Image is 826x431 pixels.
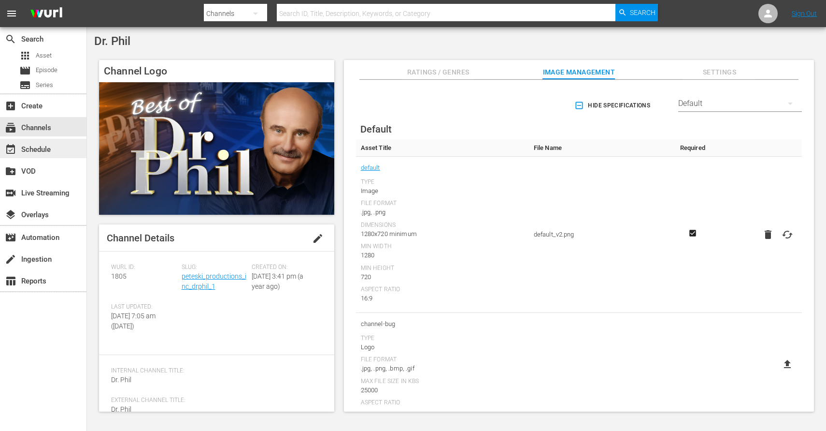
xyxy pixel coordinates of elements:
span: Default [360,123,392,135]
span: Dr. Phil [94,34,130,48]
td: default_v2.png [529,157,675,313]
span: Channel Details [107,232,174,244]
div: Type [361,178,524,186]
span: Image Management [542,66,615,78]
span: Episode [19,65,31,76]
div: Default [678,90,802,117]
span: menu [6,8,17,19]
span: Ratings / Genres [402,66,474,78]
span: Last Updated: [111,303,177,311]
span: Create [5,100,16,112]
img: ans4CAIJ8jUAAAAAAAAAAAAAAAAAAAAAAAAgQb4GAAAAAAAAAAAAAAAAAAAAAAAAJMjXAAAAAAAAAAAAAAAAAAAAAAAAgAT5G... [23,2,70,25]
span: Episode [36,65,57,75]
div: 16:9 [361,294,524,303]
a: default [361,162,380,174]
span: VOD [5,165,16,177]
a: Sign Out [792,10,817,17]
img: Dr. Phil [99,82,334,215]
th: Required [674,139,711,157]
button: Hide Specifications [572,92,654,119]
span: Dr. Phil [111,405,131,413]
svg: Required [687,229,698,238]
span: Ingestion [5,253,16,265]
span: Asset [19,50,31,61]
span: Reports [5,275,16,287]
div: Dimensions [361,222,524,229]
div: 1280 [361,251,524,260]
span: Series [19,79,31,91]
h4: Channel Logo [99,60,334,82]
div: File Format [361,356,524,364]
span: Series [36,80,53,90]
span: Automation [5,232,16,243]
span: Live Streaming [5,187,16,199]
span: Settings [683,66,755,78]
span: Asset [36,51,52,60]
a: peteski_productions_inc_drphil_1 [182,272,246,290]
span: Search [630,4,655,21]
span: Created On: [252,264,317,271]
div: File Format [361,200,524,208]
div: Min Height [361,265,524,272]
span: External Channel Title: [111,397,317,404]
span: [DATE] 7:05 am ([DATE]) [111,312,156,330]
span: Wurl ID: [111,264,177,271]
th: File Name [529,139,675,157]
div: 1280x720 minimum [361,229,524,239]
span: edit [312,233,324,244]
span: Overlays [5,209,16,221]
div: Aspect Ratio [361,286,524,294]
span: Slug: [182,264,247,271]
div: 25000 [361,386,524,395]
div: Aspect Ratio [361,399,524,407]
span: [DATE] 3:41 pm (a year ago) [252,272,303,290]
div: Logo [361,342,524,352]
th: Asset Title [356,139,529,157]
div: Max File Size In Kbs [361,378,524,386]
span: Schedule [5,144,16,155]
span: channel-bug [361,318,524,330]
div: .jpg, .png [361,208,524,217]
button: edit [306,227,329,250]
div: Min Width [361,243,524,251]
div: .jpg, .png, .bmp, .gif [361,364,524,373]
span: 1805 [111,272,127,280]
button: Search [615,4,658,21]
span: Internal Channel Title: [111,367,317,375]
span: Search [5,33,16,45]
div: Type [361,335,524,342]
span: Hide Specifications [576,101,650,111]
div: 720 [361,272,524,282]
div: Image [361,186,524,196]
span: Dr. Phil [111,376,131,384]
span: Channels [5,122,16,134]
